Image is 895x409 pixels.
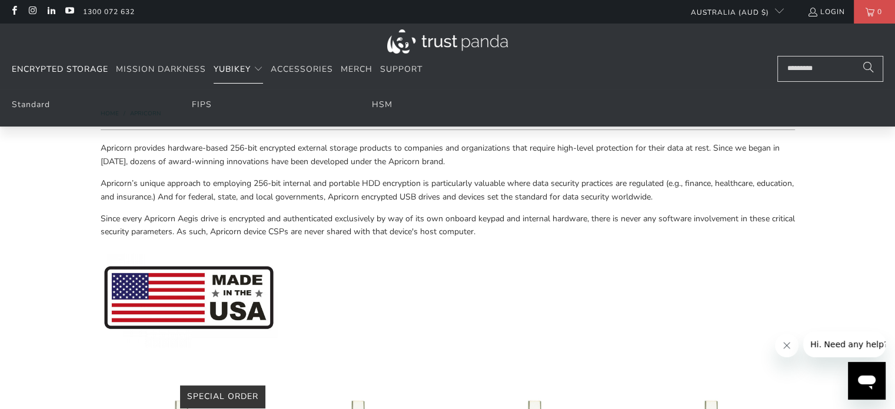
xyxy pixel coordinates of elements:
iframe: Message from company [803,331,886,357]
a: Support [380,56,422,84]
a: 1300 072 632 [83,5,135,18]
span: Hi. Need any help? [7,8,85,18]
summary: YubiKey [214,56,263,84]
span: Apricorn provides hardware-based 256-bit encrypted external storage products to companies and org... [101,142,780,167]
span: Since every Apricorn Aegis drive is encrypted and authenticated exclusively by way of its own onb... [101,213,795,237]
a: Mission Darkness [116,56,206,84]
span: Mission Darkness [116,64,206,75]
a: Trust Panda Australia on Instagram [27,7,37,16]
a: Accessories [271,56,333,84]
a: Trust Panda Australia on LinkedIn [46,7,56,16]
span: Merch [341,64,372,75]
a: FIPS [192,99,212,110]
nav: Translation missing: en.navigation.header.main_nav [12,56,422,84]
a: Standard [12,99,50,110]
input: Search... [777,56,883,82]
span: Encrypted Storage [12,64,108,75]
span: Special Order [187,391,258,402]
span: Support [380,64,422,75]
button: Search [854,56,883,82]
iframe: Close message [775,334,798,357]
span: Accessories [271,64,333,75]
a: Trust Panda Australia on Facebook [9,7,19,16]
span: Apricorn’s unique approach to employing 256-bit internal and portable HDD encryption is particula... [101,178,794,202]
a: Merch [341,56,372,84]
a: Encrypted Storage [12,56,108,84]
a: Login [807,5,845,18]
img: Trust Panda Australia [387,29,508,54]
a: HSM [372,99,392,110]
iframe: Button to launch messaging window [848,362,886,400]
a: Trust Panda Australia on YouTube [64,7,74,16]
span: YubiKey [214,64,251,75]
